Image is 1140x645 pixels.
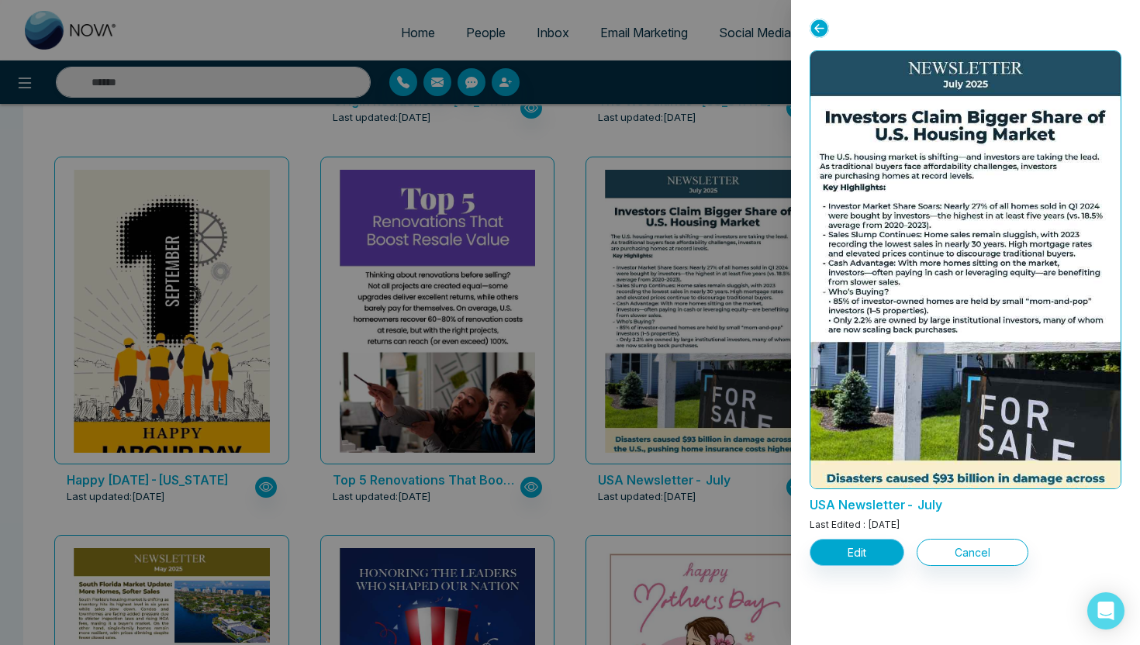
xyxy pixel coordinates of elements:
span: Last Edited : [DATE] [810,519,900,530]
p: USA Newsletter- July [810,489,1121,514]
button: Edit [810,539,904,566]
div: Open Intercom Messenger [1087,592,1124,629]
button: Cancel [917,539,1028,566]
